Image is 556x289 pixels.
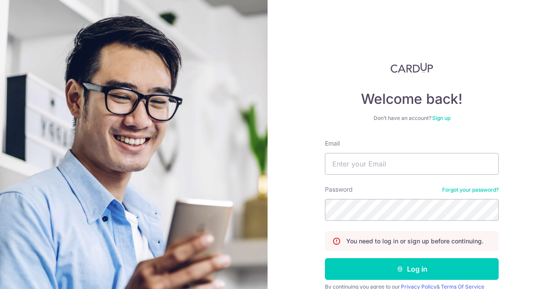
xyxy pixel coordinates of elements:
[346,237,483,246] p: You need to log in or sign up before continuing.
[391,63,433,73] img: CardUp Logo
[325,139,340,148] label: Email
[432,115,450,121] a: Sign up
[325,115,499,122] div: Don’t have an account?
[325,258,499,280] button: Log in
[442,186,499,193] a: Forgot your password?
[325,153,499,175] input: Enter your Email
[325,90,499,108] h4: Welcome back!
[325,185,353,194] label: Password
